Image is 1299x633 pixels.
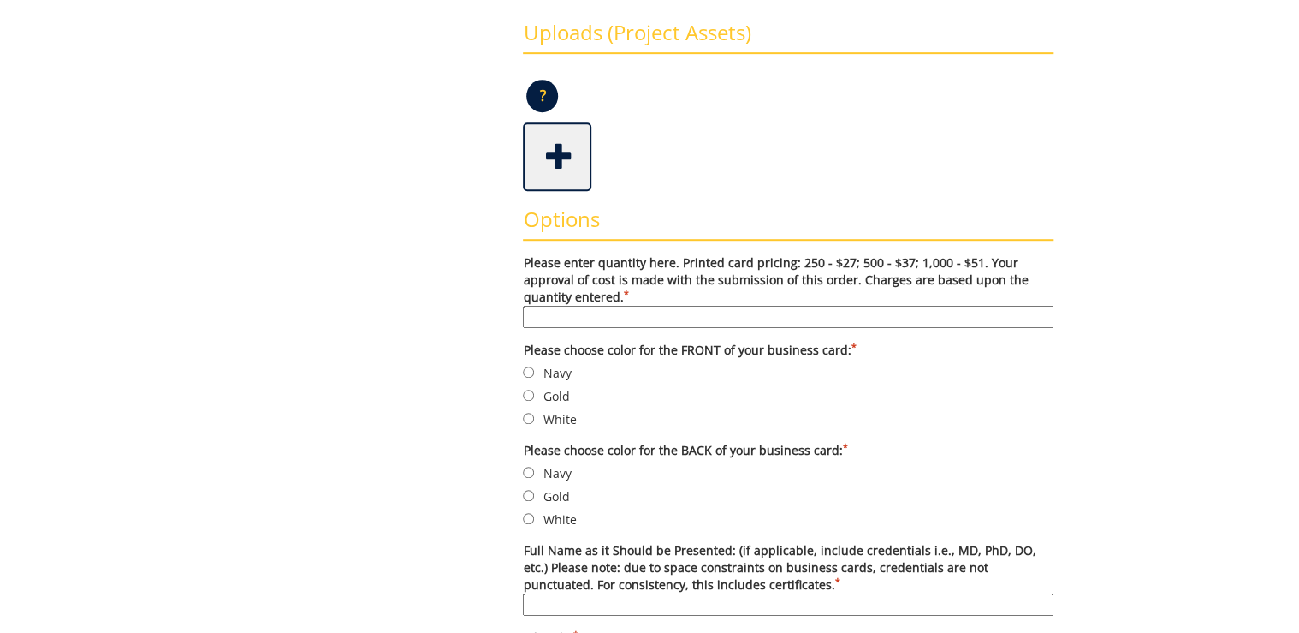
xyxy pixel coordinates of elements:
[523,306,1053,328] input: Please enter quantity here. Printed card pricing: 250 - $27; 500 - $37; 1,000 - $51. Your approva...
[523,390,534,401] input: Gold
[523,463,1053,482] label: Navy
[523,442,1053,459] label: Please choose color for the BACK of your business card:
[523,487,1053,505] label: Gold
[523,386,1053,405] label: Gold
[523,413,534,424] input: White
[523,510,1053,528] label: White
[523,208,1053,241] h3: Options
[523,363,1053,382] label: Navy
[523,21,1053,54] h3: Uploads (Project Assets)
[523,542,1053,616] label: Full Name as it Should be Presented: (if applicable, include credentials i.e., MD, PhD, DO, etc.)...
[523,490,534,501] input: Gold
[523,367,534,378] input: Navy
[523,409,1053,428] label: White
[523,513,534,524] input: White
[526,80,558,112] p: ?
[523,254,1053,328] label: Please enter quantity here. Printed card pricing: 250 - $27; 500 - $37; 1,000 - $51. Your approva...
[523,342,1053,359] label: Please choose color for the FRONT of your business card:
[523,467,534,478] input: Navy
[523,594,1053,616] input: Full Name as it Should be Presented: (if applicable, include credentials i.e., MD, PhD, DO, etc.)...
